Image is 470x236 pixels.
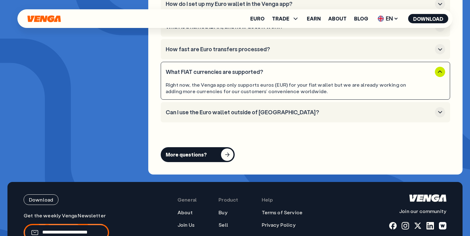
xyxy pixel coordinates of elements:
h3: Can I use the Euro wallet outside of [GEOGRAPHIC_DATA]? [166,109,432,116]
h3: How fast are Euro transfers processed? [166,46,432,53]
div: Right now, the Venga app only supports euros (EUR) for your fiat wallet but we are already workin... [166,82,410,95]
span: EN [376,14,401,24]
span: General [177,197,197,203]
a: Earn [307,16,321,21]
h3: What FIAT currencies are supported? [166,69,432,75]
a: Buy [219,209,227,216]
a: About [177,209,193,216]
span: Product [219,197,238,203]
span: TRADE [272,15,299,22]
a: linkedin [426,222,434,229]
img: flag-uk [378,16,384,22]
a: warpcast [439,222,446,229]
a: Blog [354,16,368,21]
a: Euro [250,16,265,21]
h3: How do I set up my Euro wallet in the Venga app? [166,1,432,7]
p: Join our community [389,208,446,215]
span: Help [262,197,273,203]
button: Can I use the Euro wallet outside of [GEOGRAPHIC_DATA]? [166,107,445,117]
a: About [328,16,347,21]
a: Privacy Policy [262,222,296,228]
span: TRADE [272,16,289,21]
a: x [414,222,422,229]
a: Join Us [177,222,195,228]
button: How fast are Euro transfers processed? [166,44,445,54]
button: Download [24,194,58,205]
a: instagram [402,222,409,229]
h3: What is a named IBAN, and how does it work? [166,23,432,30]
button: More questions? [161,147,235,162]
a: Sell [219,222,228,228]
button: What FIAT currencies are supported? [166,67,445,77]
button: Download [408,14,448,23]
a: Terms of Service [262,209,303,216]
svg: Home [409,194,446,202]
p: Get the weekly Venga Newsletter [24,212,109,219]
a: fb [389,222,397,229]
svg: Home [27,15,62,22]
a: Download [24,194,109,205]
div: More questions? [166,152,207,158]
